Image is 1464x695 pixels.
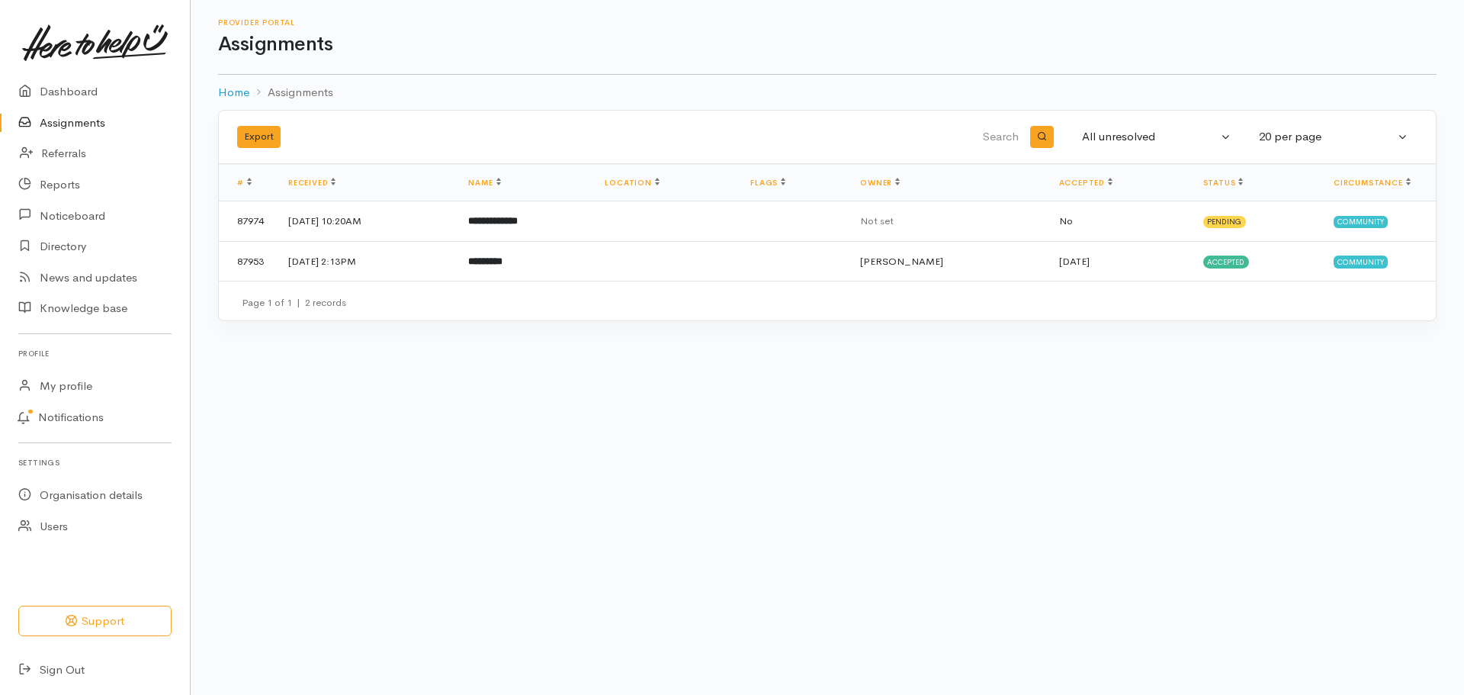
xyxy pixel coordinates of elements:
[1203,216,1247,228] span: Pending
[237,178,252,188] a: #
[219,241,276,281] td: 87953
[1059,255,1090,268] time: [DATE]
[655,119,1022,156] input: Search
[1334,256,1388,268] span: Community
[18,343,172,364] h6: Profile
[860,178,900,188] a: Owner
[1259,128,1395,146] div: 20 per page
[218,84,249,101] a: Home
[288,178,335,188] a: Received
[1334,178,1411,188] a: Circumstance
[218,75,1437,111] nav: breadcrumb
[237,126,281,148] button: Export
[219,201,276,242] td: 87974
[1059,214,1073,227] span: No
[750,178,785,188] a: Flags
[860,255,943,268] span: [PERSON_NAME]
[605,178,659,188] a: Location
[297,296,300,309] span: |
[249,84,333,101] li: Assignments
[218,18,1437,27] h6: Provider Portal
[1082,128,1218,146] div: All unresolved
[18,606,172,637] button: Support
[242,296,346,309] small: Page 1 of 1 2 records
[1203,256,1250,268] span: Accepted
[1073,122,1241,152] button: All unresolved
[468,178,500,188] a: Name
[1334,216,1388,228] span: Community
[276,241,456,281] td: [DATE] 2:13PM
[218,34,1437,56] h1: Assignments
[1203,178,1244,188] a: Status
[18,452,172,473] h6: Settings
[276,201,456,242] td: [DATE] 10:20AM
[1059,178,1112,188] a: Accepted
[860,214,894,227] span: Not set
[1250,122,1417,152] button: 20 per page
